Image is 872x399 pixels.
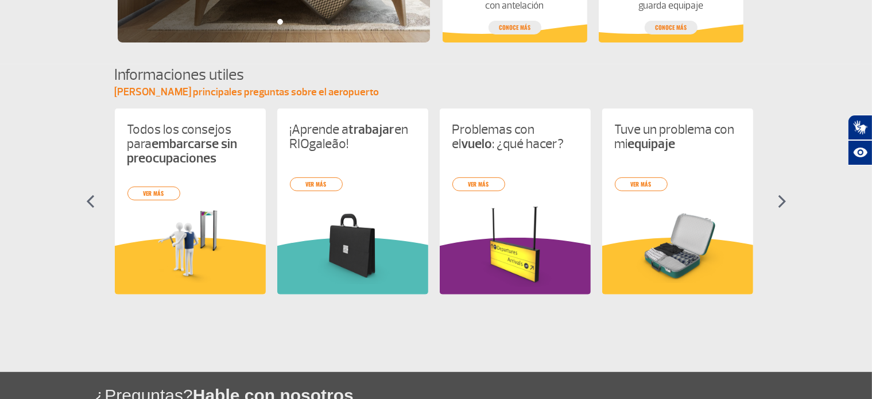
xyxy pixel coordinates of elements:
[452,177,505,191] a: ver más
[115,238,266,295] img: amareloInformacoesUteis.svg
[615,122,741,151] p: Tuve un problema con mi
[645,21,697,34] a: conoce más
[615,205,741,287] img: problema-bagagem.png
[127,187,180,200] a: ver más
[602,238,753,295] img: amareloInformacoesUteis.svg
[628,135,676,152] strong: equipaje
[290,177,343,191] a: ver más
[277,238,428,295] img: verdeInformacoesUteis.svg
[127,122,253,165] p: Todos los consejos para
[440,238,591,295] img: roxoInformacoesUteis.svg
[615,177,668,191] a: ver más
[115,64,758,86] h4: Informaciones utiles
[452,205,578,287] img: card%20informa%C3%A7%C3%B5es%205.png
[127,135,238,166] strong: embarcarse sin preocupaciones
[86,195,95,208] img: seta-esquerda
[115,86,758,99] p: [PERSON_NAME] principales preguntas sobre el aeropuerto
[489,21,541,34] a: conoce más
[778,195,786,208] img: seta-direita
[462,135,493,152] strong: vuelo
[452,122,578,151] p: Problemas con el : ¿qué hacer?
[349,121,395,138] strong: trabajar
[848,115,872,140] button: Abrir tradutor de língua de sinais.
[127,205,253,287] img: viajar-preocupacao.png
[290,205,416,287] img: card%20informa%C3%A7%C3%B5es%202.png
[848,115,872,165] div: Plugin de acessibilidade da Hand Talk.
[848,140,872,165] button: Abrir recursos assistivos.
[290,122,416,151] p: ¡Aprende a en RIOgaleão!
